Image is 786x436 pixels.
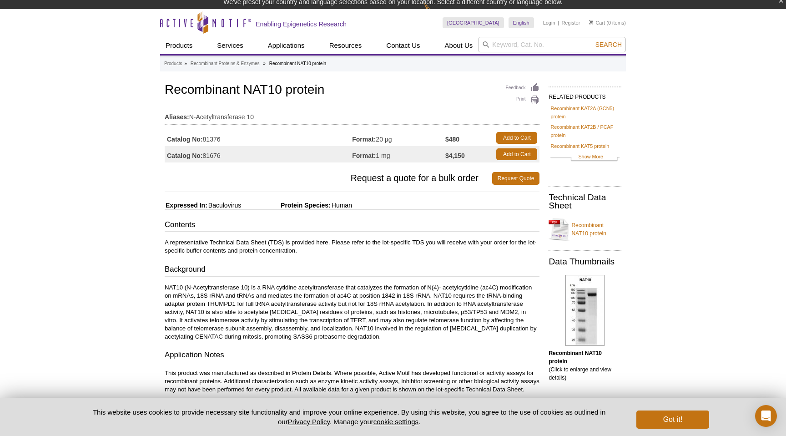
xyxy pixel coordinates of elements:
[160,37,198,54] a: Products
[167,152,203,160] strong: Catalog No:
[165,107,539,122] td: N-Acetyltransferase 10
[165,202,207,209] span: Expressed In:
[352,152,376,160] strong: Format:
[506,95,540,105] a: Print
[755,405,777,427] div: Open Intercom Messenger
[439,37,479,54] a: About Us
[164,60,182,68] a: Products
[550,152,620,163] a: Show More
[445,152,465,160] strong: $4,150
[636,411,709,429] button: Got it!
[561,20,580,26] a: Register
[549,216,621,243] a: Recombinant NAT10 protein
[77,407,621,426] p: This website uses cookies to provide necessary site functionality and improve your online experie...
[424,2,448,24] img: Change Here
[496,148,537,160] a: Add to Cart
[506,83,540,93] a: Feedback
[589,17,626,28] li: (0 items)
[381,37,425,54] a: Contact Us
[352,146,445,162] td: 1 mg
[549,350,601,365] b: Recombinant NAT10 protein
[191,60,260,68] a: Recombinant Proteins & Enzymes
[165,146,352,162] td: 81676
[543,20,555,26] a: Login
[165,284,539,341] p: NAT10 (N-Acetyltransferase 10) is a RNA cytidine acetyltransferase that catalyzes the formation o...
[549,349,621,382] p: (Click to enlarge and view details)
[550,104,620,121] a: Recombinant KAT2A (GCN5) protein
[352,130,445,146] td: 20 µg
[165,350,539,362] h3: Application Notes
[445,135,459,143] strong: $480
[165,130,352,146] td: 81376
[352,135,376,143] strong: Format:
[212,37,249,54] a: Services
[256,20,347,28] h2: Enabling Epigenetics Research
[492,172,540,185] a: Request Quote
[565,275,605,346] img: Recombinant NAT10 protein
[165,264,539,277] h3: Background
[263,61,266,66] li: »
[550,123,620,139] a: Recombinant KAT2B / PCAF protein
[165,172,492,185] span: Request a quote for a bulk order
[184,61,187,66] li: »
[443,17,504,28] a: [GEOGRAPHIC_DATA]
[288,418,330,426] a: Privacy Policy
[165,83,539,98] h1: Recombinant NAT10 protein
[165,219,539,232] h3: Contents
[269,61,326,66] li: Recombinant NAT10 protein
[373,418,418,426] button: cookie settings
[478,37,626,52] input: Keyword, Cat. No.
[549,86,621,103] h2: RELATED PRODUCTS
[324,37,368,54] a: Resources
[549,193,621,210] h2: Technical Data Sheet
[558,17,559,28] li: |
[593,41,625,49] button: Search
[243,202,331,209] span: Protein Species:
[165,369,539,394] p: This product was manufactured as described in Protein Details. Where possible, Active Motif has d...
[165,113,189,121] strong: Aliases:
[589,20,605,26] a: Cart
[207,202,241,209] span: Baculovirus
[331,202,352,209] span: Human
[165,238,539,255] p: A representative Technical Data Sheet (TDS) is provided here. Please refer to the lot-specific TD...
[589,20,593,25] img: Your Cart
[550,142,609,150] a: Recombinant KAT5 protein
[595,41,622,48] span: Search
[496,132,537,144] a: Add to Cart
[549,258,621,266] h2: Data Thumbnails
[509,17,534,28] a: English
[262,37,310,54] a: Applications
[167,135,203,143] strong: Catalog No:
